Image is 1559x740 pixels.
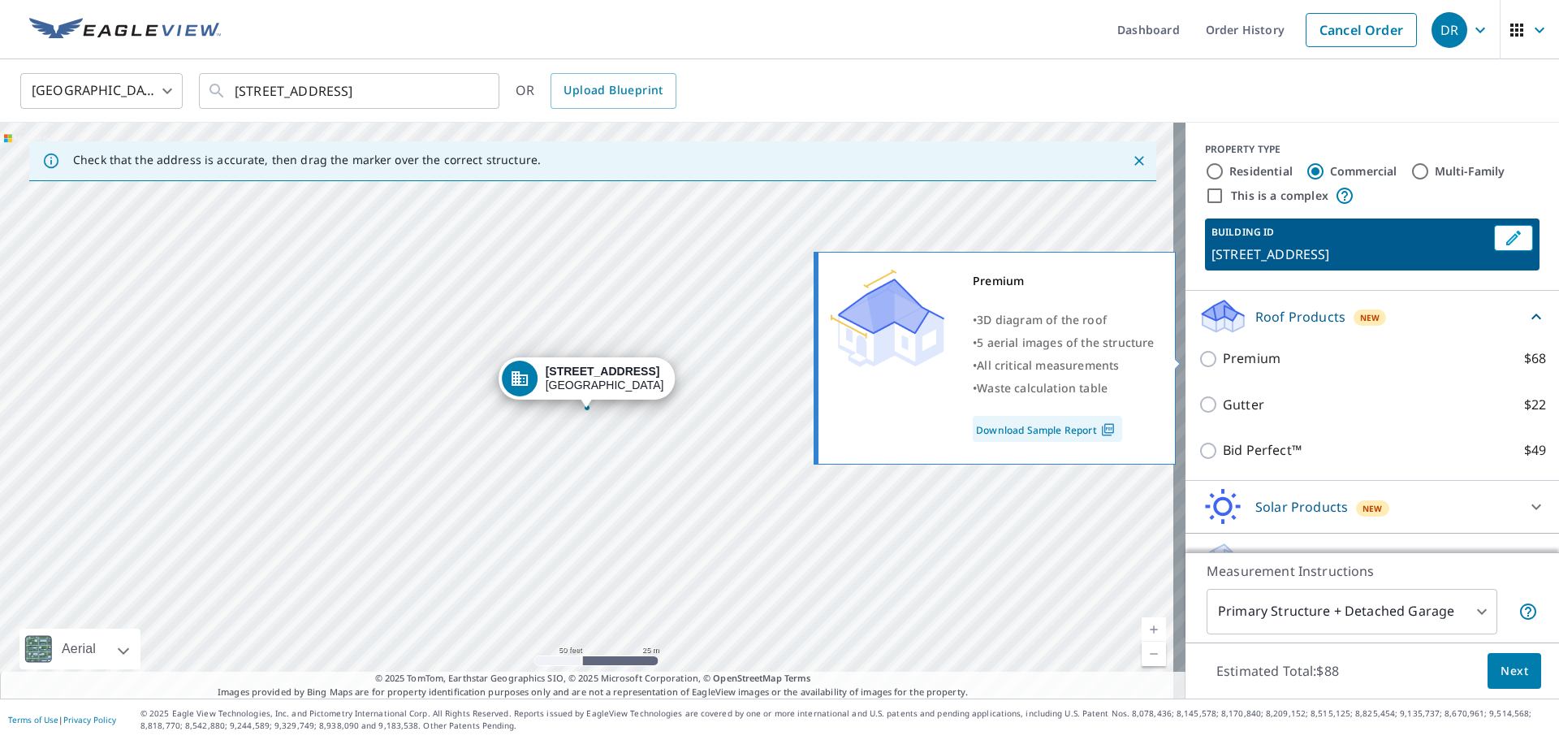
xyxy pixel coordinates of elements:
div: Dropped pin, building 1, Commercial property, 2100 SW 32nd St Cape Coral, FL 33914 [499,357,676,408]
div: [GEOGRAPHIC_DATA] [546,365,664,392]
p: Premium [1223,348,1280,369]
span: 3D diagram of the roof [977,312,1107,327]
span: Waste calculation table [977,380,1108,396]
p: Walls Products [1255,550,1349,569]
div: • [973,377,1155,400]
div: OR [516,73,676,109]
label: Commercial [1330,163,1397,180]
span: 5 aerial images of the structure [977,335,1154,350]
span: Your report will include the primary structure and a detached garage if one exists. [1518,602,1538,621]
a: Upload Blueprint [551,73,676,109]
p: $68 [1524,348,1546,369]
div: • [973,309,1155,331]
a: Download Sample Report [973,416,1122,442]
p: [STREET_ADDRESS] [1211,245,1488,264]
div: Primary Structure + Detached Garage [1207,589,1497,634]
div: • [973,331,1155,354]
div: • [973,354,1155,377]
a: Current Level 19, Zoom Out [1142,642,1166,666]
p: Bid Perfect™ [1223,440,1302,461]
a: Cancel Order [1306,13,1417,47]
span: New [1360,311,1380,324]
strong: [STREET_ADDRESS] [546,365,660,378]
div: Premium [973,270,1155,292]
div: Walls ProductsNew [1198,540,1546,579]
span: Next [1501,661,1528,682]
img: Premium [831,270,944,367]
input: Search by address or latitude-longitude [235,68,466,114]
div: DR [1432,12,1467,48]
span: New [1363,502,1383,515]
p: Gutter [1223,395,1264,415]
div: Aerial [19,629,140,669]
img: Pdf Icon [1097,422,1119,437]
button: Next [1488,653,1541,690]
a: Privacy Policy [63,714,116,725]
div: Roof ProductsNew [1198,297,1546,335]
a: OpenStreetMap [713,672,781,684]
label: This is a complex [1231,188,1328,204]
div: Aerial [57,629,101,669]
button: Edit building 1 [1494,225,1533,251]
a: Terms [784,672,811,684]
p: © 2025 Eagle View Technologies, Inc. and Pictometry International Corp. All Rights Reserved. Repo... [140,708,1551,732]
img: EV Logo [29,18,221,42]
p: $49 [1524,440,1546,461]
p: Solar Products [1255,497,1348,517]
label: Residential [1229,163,1293,180]
span: © 2025 TomTom, Earthstar Geographics SIO, © 2025 Microsoft Corporation, © [375,672,811,686]
span: Upload Blueprint [564,80,663,101]
p: BUILDING ID [1211,225,1274,239]
p: Check that the address is accurate, then drag the marker over the correct structure. [73,153,541,167]
p: Measurement Instructions [1207,561,1538,581]
button: Close [1129,150,1150,171]
a: Terms of Use [8,714,58,725]
div: [GEOGRAPHIC_DATA] [20,68,183,114]
a: Current Level 19, Zoom In [1142,617,1166,642]
span: All critical measurements [977,357,1119,373]
p: Estimated Total: $88 [1203,653,1352,689]
div: PROPERTY TYPE [1205,142,1540,157]
label: Multi-Family [1435,163,1505,180]
p: $22 [1524,395,1546,415]
div: Solar ProductsNew [1198,487,1546,526]
p: | [8,715,116,725]
p: Roof Products [1255,307,1345,327]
